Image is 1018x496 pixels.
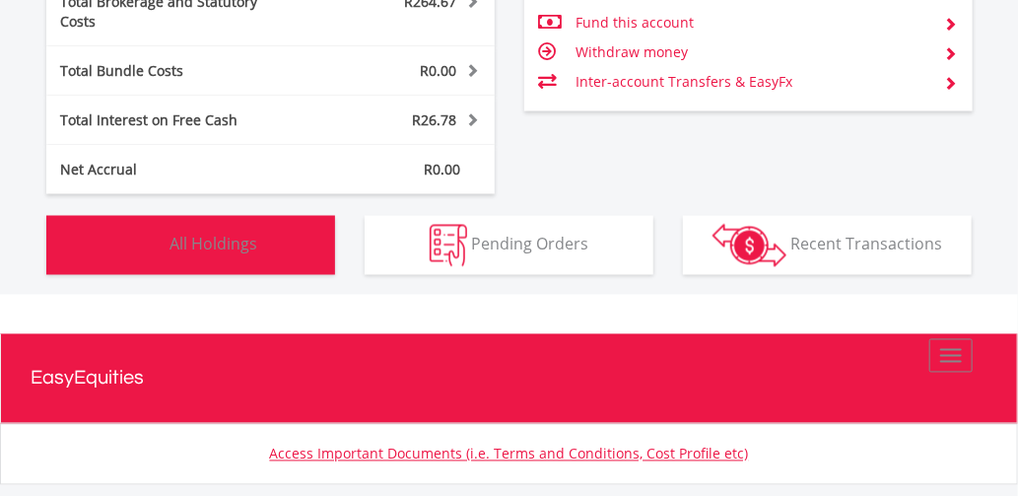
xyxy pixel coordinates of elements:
[412,110,456,129] span: R26.78
[270,445,749,463] a: Access Important Documents (i.e. Terms and Conditions, Cost Profile etc)
[683,216,972,275] button: Recent Transactions
[790,233,942,254] span: Recent Transactions
[46,160,307,179] div: Net Accrual
[577,8,935,37] td: Fund this account
[430,225,467,267] img: pending_instructions-wht.png
[365,216,653,275] button: Pending Orders
[420,61,456,80] span: R0.00
[424,160,460,178] span: R0.00
[471,233,588,254] span: Pending Orders
[713,224,786,267] img: transactions-zar-wht.png
[577,37,935,67] td: Withdraw money
[46,110,307,130] div: Total Interest on Free Cash
[46,61,307,81] div: Total Bundle Costs
[170,233,257,254] span: All Holdings
[577,67,935,97] td: Inter-account Transfers & EasyFx
[123,225,166,267] img: holdings-wht.png
[46,216,335,275] button: All Holdings
[32,334,987,423] a: EasyEquities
